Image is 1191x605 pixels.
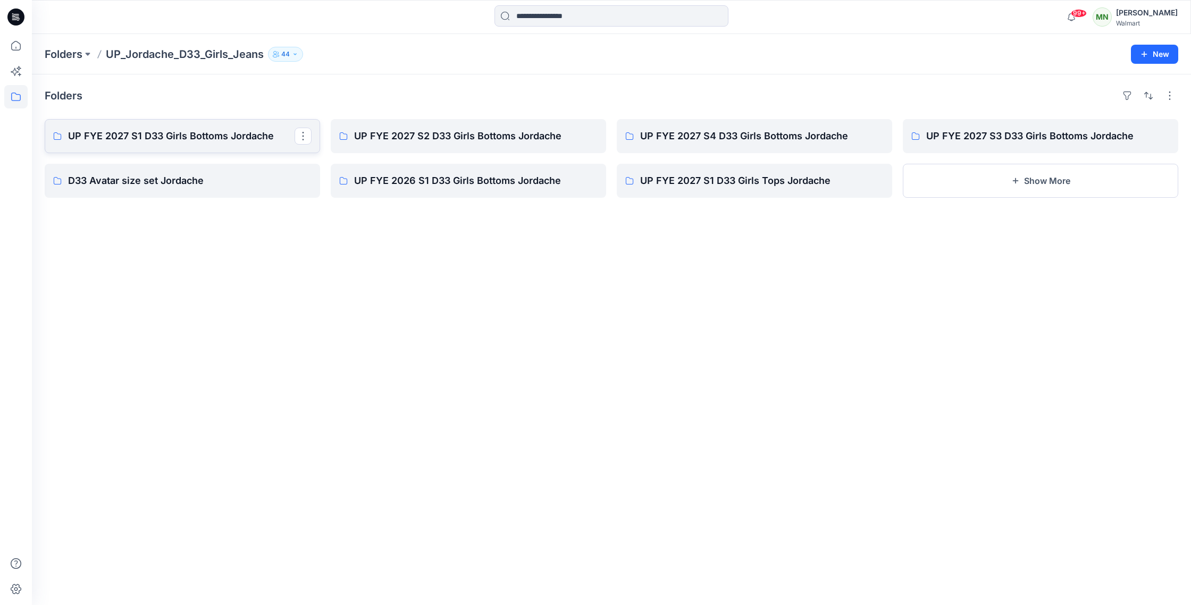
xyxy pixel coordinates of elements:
[1116,6,1178,19] div: [PERSON_NAME]
[640,173,884,188] p: UP FYE 2027 S1 D33 Girls Tops Jordache
[640,129,884,144] p: UP FYE 2027 S4 D33 Girls Bottoms Jordache
[903,164,1178,198] button: Show More
[354,129,598,144] p: UP FYE 2027 S2 D33 Girls Bottoms Jordache
[903,119,1178,153] a: UP FYE 2027 S3 D33 Girls Bottoms Jordache
[1071,9,1087,18] span: 99+
[354,173,598,188] p: UP FYE 2026 S1 D33 Girls Bottoms Jordache
[268,47,303,62] button: 44
[45,164,320,198] a: D33 Avatar size set Jordache
[1116,19,1178,27] div: Walmart
[617,164,892,198] a: UP FYE 2027 S1 D33 Girls Tops Jordache
[331,164,606,198] a: UP FYE 2026 S1 D33 Girls Bottoms Jordache
[331,119,606,153] a: UP FYE 2027 S2 D33 Girls Bottoms Jordache
[926,129,1170,144] p: UP FYE 2027 S3 D33 Girls Bottoms Jordache
[1093,7,1112,27] div: MN
[45,89,82,102] h4: Folders
[281,48,290,60] p: 44
[68,173,312,188] p: D33 Avatar size set Jordache
[45,119,320,153] a: UP FYE 2027 S1 D33 Girls Bottoms Jordache
[1131,45,1178,64] button: New
[68,129,295,144] p: UP FYE 2027 S1 D33 Girls Bottoms Jordache
[45,47,82,62] a: Folders
[106,47,264,62] p: UP_Jordache_D33_Girls_Jeans
[617,119,892,153] a: UP FYE 2027 S4 D33 Girls Bottoms Jordache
